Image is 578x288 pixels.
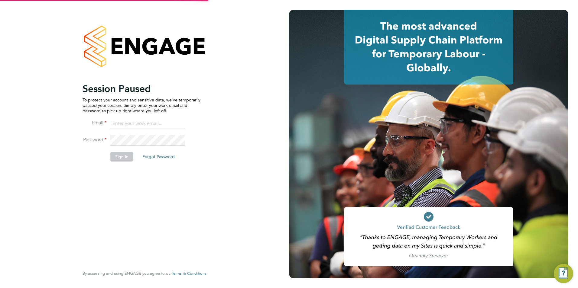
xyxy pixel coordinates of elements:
label: Email [83,120,107,126]
a: Terms & Conditions [172,271,206,276]
button: Engage Resource Center [554,264,573,283]
input: Enter your work email... [110,118,185,129]
p: To protect your account and sensitive data, we've temporarily paused your session. Simply enter y... [83,97,200,114]
button: Forgot Password [138,152,180,162]
label: Password [83,137,107,143]
span: By accessing and using ENGAGE you agree to our [83,271,206,276]
h2: Session Paused [83,83,200,95]
button: Sign In [110,152,133,162]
